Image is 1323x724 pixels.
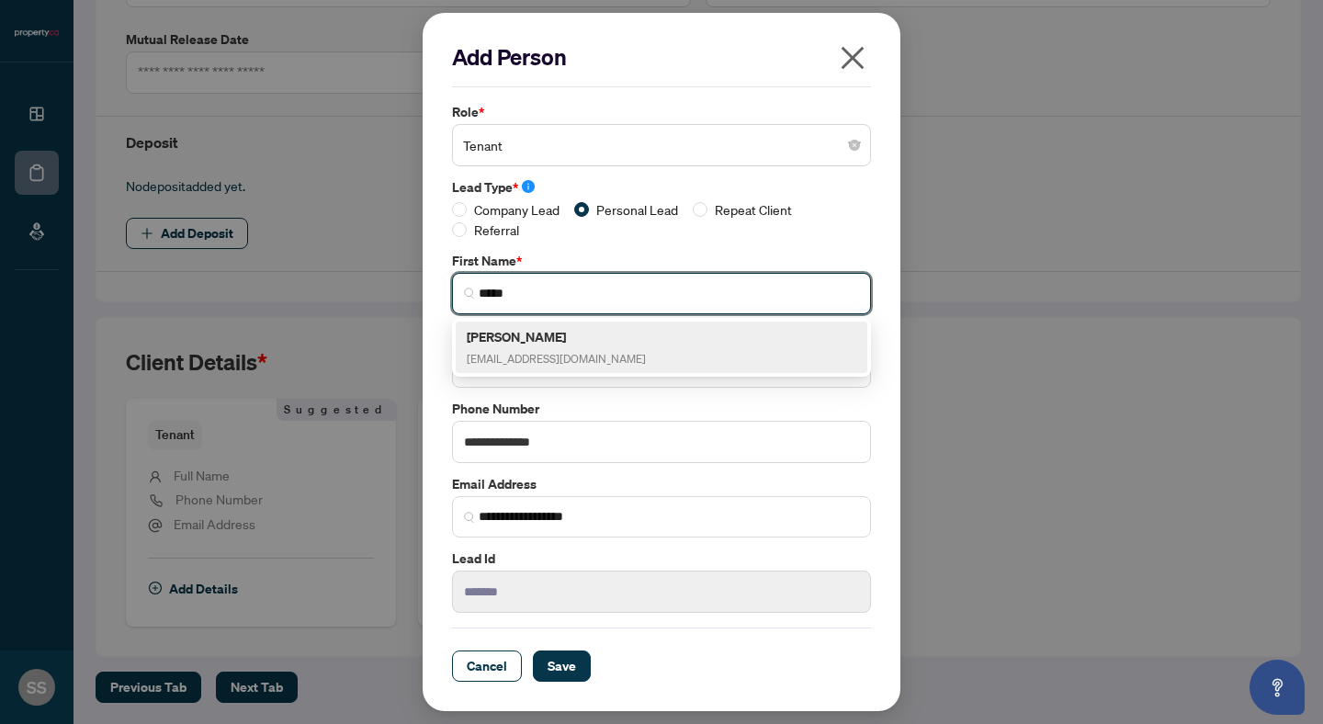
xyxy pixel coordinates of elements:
[707,199,799,220] span: Repeat Client
[452,325,871,345] label: Last Name
[849,140,860,151] span: close-circle
[838,43,867,73] span: close
[464,362,475,373] img: search_icon
[452,549,871,569] label: Lead Id
[452,42,871,72] h2: Add Person
[452,177,871,198] label: Lead Type
[452,650,522,682] button: Cancel
[467,220,526,240] span: Referral
[533,650,591,682] button: Save
[463,128,860,163] span: Tenant
[467,199,567,220] span: Company Lead
[452,102,871,122] label: Role
[1249,660,1305,715] button: Open asap
[452,251,871,271] label: First Name
[452,399,871,419] label: Phone Number
[522,180,535,193] span: info-circle
[548,651,576,681] span: Save
[452,474,871,494] label: Email Address
[464,512,475,523] img: search_icon
[464,288,475,299] img: search_icon
[589,199,685,220] span: Personal Lead
[467,651,507,681] span: Cancel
